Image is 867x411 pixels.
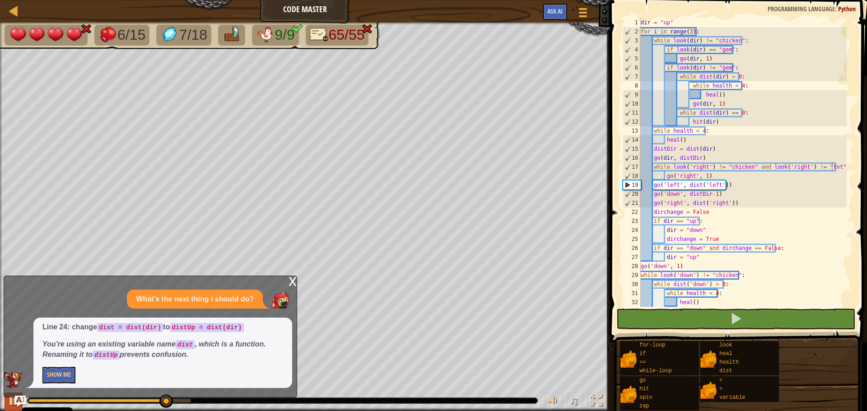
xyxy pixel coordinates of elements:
[42,367,75,383] button: Show Me
[587,393,606,411] button: Toggle fullscreen
[568,393,583,411] button: ♫
[623,45,641,54] div: 4
[835,5,838,13] span: :
[620,351,637,368] img: portrait.png
[289,276,297,285] div: x
[700,382,717,399] img: portrait.png
[623,117,641,126] div: 12
[639,403,649,409] span: zap
[623,235,641,244] div: 25
[623,208,641,217] div: 22
[623,189,641,199] div: 20
[623,135,641,144] div: 14
[572,4,594,25] button: Show game menu
[719,351,732,357] span: heal
[838,5,856,13] span: Python
[623,36,641,45] div: 3
[623,99,641,108] div: 10
[94,25,149,46] li: Defeat the enemies.
[623,289,641,298] div: 31
[5,393,23,411] button: Ctrl + P: Play
[639,342,666,348] span: for-loop
[639,351,646,357] span: if
[768,5,835,13] span: Programming language
[543,4,567,20] button: Ask AI
[623,226,641,235] div: 24
[623,271,641,280] div: 29
[93,351,120,360] code: distUp
[176,340,195,349] code: dist
[623,244,641,253] div: 26
[547,7,563,15] span: Ask AI
[623,126,641,135] div: 13
[719,386,722,392] span: >
[620,386,637,403] img: portrait.png
[306,25,369,46] li: Only 55 lines of code
[623,108,641,117] div: 11
[623,54,641,63] div: 5
[623,18,641,27] div: 1
[623,153,641,162] div: 16
[623,63,641,72] div: 6
[623,162,641,171] div: 17
[719,359,739,365] span: health
[42,340,266,358] em: You're using an existing variable name , which is a function. Renaming it to prevents confusion.
[623,27,641,36] div: 2
[545,393,563,411] button: Adjust volume
[623,217,641,226] div: 23
[252,25,299,46] li: Friends must survive.
[719,377,722,383] span: <
[623,171,641,180] div: 18
[700,351,717,368] img: portrait.png
[639,394,653,401] span: spin
[639,359,646,365] span: ==
[623,280,641,289] div: 30
[616,309,855,329] button: Shift+Enter: Run current code.
[623,90,641,99] div: 9
[4,372,22,388] img: AI
[275,27,294,43] span: 9/9
[623,199,641,208] div: 21
[623,253,641,262] div: 27
[272,291,290,309] img: Player
[42,322,283,332] p: Line 24: change to
[623,81,641,90] div: 8
[328,27,364,43] span: 65/55
[117,27,145,43] span: 6/15
[719,368,732,374] span: dist
[639,368,672,374] span: while-loop
[639,386,649,392] span: hit
[623,144,641,153] div: 15
[5,25,88,46] li: Your hero must survive.
[623,307,641,316] div: 33
[97,323,163,332] code: dist = dist(dir)
[136,294,254,305] p: What's the next thing I should do?
[639,377,646,383] span: go
[719,342,732,348] span: look
[218,25,245,46] li: Go to the raft.
[623,298,641,307] div: 32
[623,180,641,189] div: 19
[623,72,641,81] div: 7
[623,262,641,271] div: 28
[179,27,207,43] span: 7/18
[719,394,746,401] span: variable
[170,323,243,332] code: distUp = dist(dir)
[569,394,578,407] span: ♫
[156,25,211,46] li: Collect the gems.
[15,396,26,406] button: Ask AI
